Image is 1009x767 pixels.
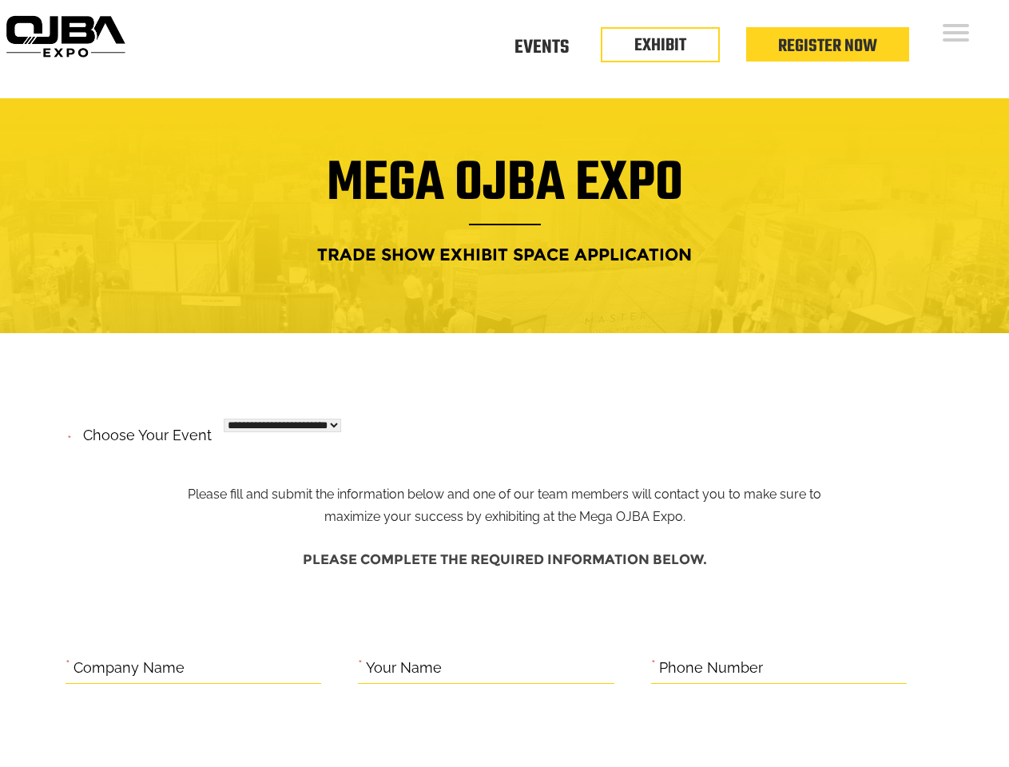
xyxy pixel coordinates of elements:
a: EXHIBIT [634,32,686,59]
h4: Trade Show Exhibit Space Application [12,240,997,269]
h4: Please complete the required information below. [66,544,944,575]
label: Choose your event [73,413,212,448]
a: Register Now [778,33,877,60]
label: Your Name [366,656,442,681]
h1: Mega OJBA Expo [12,161,997,225]
p: Please fill and submit the information below and one of our team members will contact you to make... [175,422,834,529]
label: Phone Number [659,656,763,681]
label: Company Name [73,656,185,681]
